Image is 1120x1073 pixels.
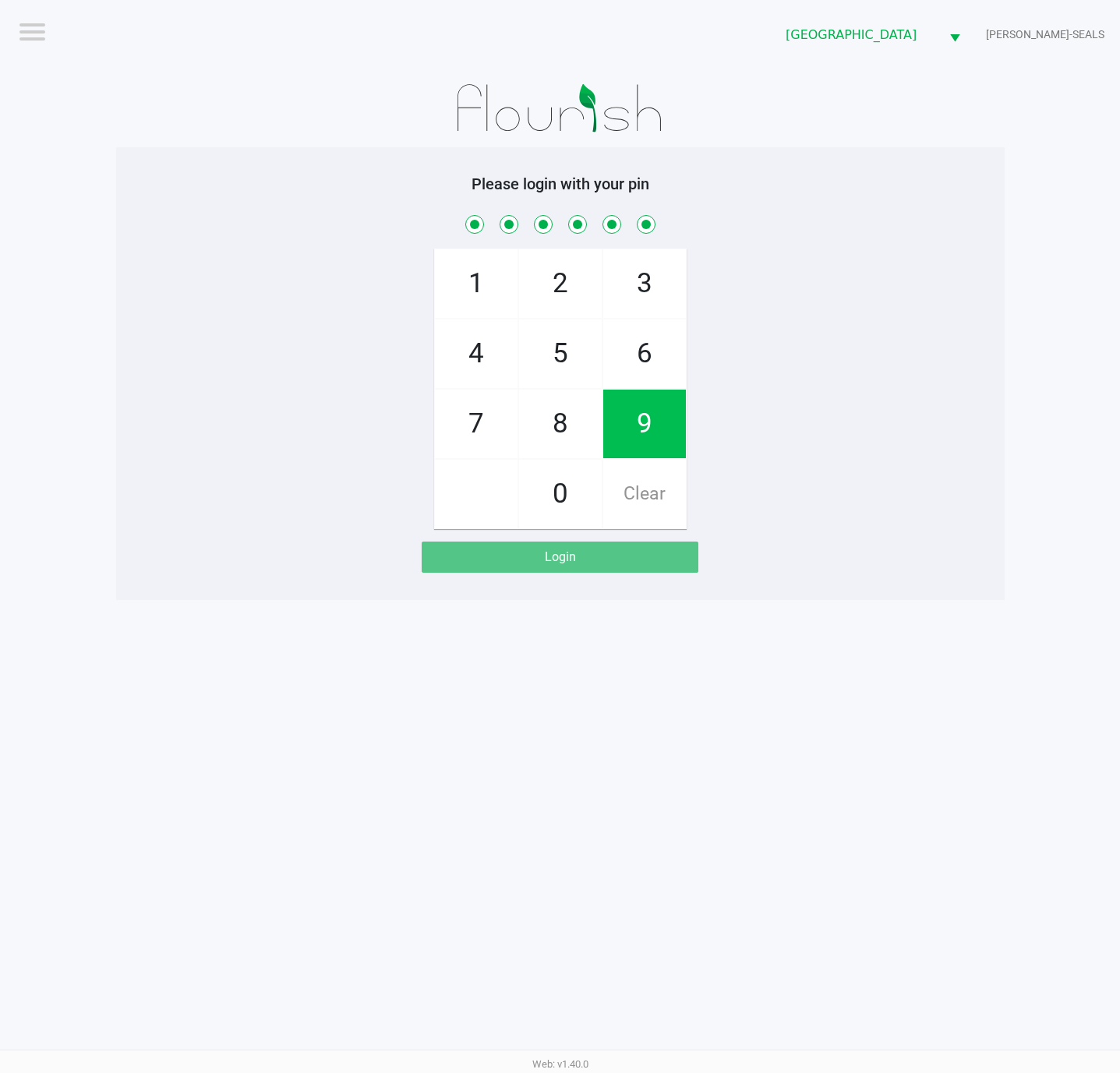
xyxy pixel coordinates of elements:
span: Clear [603,460,686,528]
span: 5 [519,319,602,388]
span: 2 [519,249,602,318]
span: 3 [603,249,686,318]
span: 6 [603,319,686,388]
span: Web: v1.40.0 [532,1058,588,1070]
span: [PERSON_NAME]-SEALS [986,26,1104,43]
h5: Please login with your pin [128,175,993,193]
span: [GEOGRAPHIC_DATA] [786,26,931,44]
span: 1 [435,249,518,318]
span: 7 [435,390,518,458]
span: 0 [519,460,602,528]
span: 4 [435,319,518,388]
span: 9 [603,390,686,458]
span: 8 [519,390,602,458]
button: Select [940,16,970,53]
